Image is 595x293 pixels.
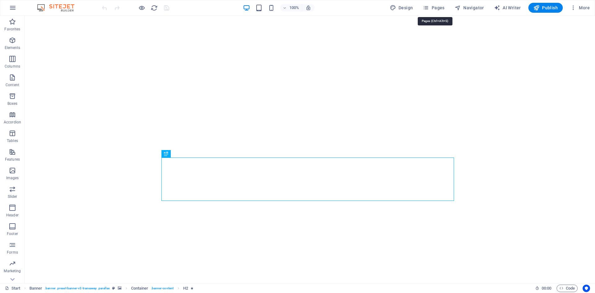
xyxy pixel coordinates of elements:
[455,5,484,11] span: Navigator
[533,5,558,11] span: Publish
[7,231,18,236] p: Footer
[491,3,523,13] button: AI Writer
[557,285,578,292] button: Code
[138,4,145,11] button: Click here to leave preview mode and continue editing
[568,3,592,13] button: More
[7,250,18,255] p: Forms
[570,5,590,11] span: More
[390,5,413,11] span: Design
[387,3,416,13] button: Design
[306,5,311,11] i: On resize automatically adjust zoom level to fit chosen device.
[8,194,17,199] p: Slider
[420,3,447,13] button: Pages
[6,82,19,87] p: Content
[7,138,18,143] p: Tables
[183,285,188,292] span: Click to select. Double-click to edit
[118,286,121,290] i: This element contains a background
[5,45,20,50] p: Elements
[583,285,590,292] button: Usercentrics
[151,4,158,11] i: Reload page
[494,5,521,11] span: AI Writer
[29,285,194,292] nav: breadcrumb
[6,213,19,218] p: Header
[542,285,551,292] span: 00 00
[289,4,299,11] h6: 100%
[4,27,20,32] p: Favorites
[7,101,18,106] p: Boxes
[4,269,21,273] p: Marketing
[280,4,302,11] button: 100%
[535,285,552,292] h6: Session time
[559,285,575,292] span: Code
[45,285,110,292] span: . banner .preset-banner-v3-transaway .parallax
[5,64,20,69] p: Columns
[423,5,444,11] span: Pages
[36,4,82,11] img: Editor Logo
[6,175,19,180] p: Images
[387,3,416,13] div: Design (Ctrl+Alt+Y)
[191,286,193,290] i: Element contains an animation
[546,286,547,291] span: :
[5,285,20,292] a: Click to cancel selection. Double-click to open Pages
[131,285,148,292] span: Click to select. Double-click to edit
[150,4,158,11] button: reload
[151,285,174,292] span: . banner-content
[5,157,20,162] p: Features
[29,285,42,292] span: Click to select. Double-click to edit
[4,120,21,125] p: Accordion
[452,3,487,13] button: Navigator
[112,286,115,290] i: This element is a customizable preset
[528,3,563,13] button: Publish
